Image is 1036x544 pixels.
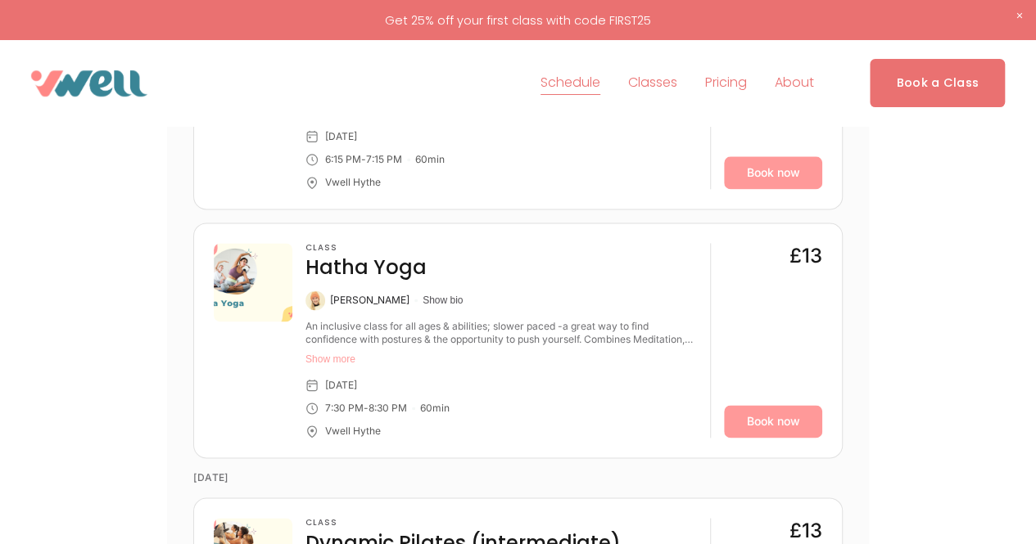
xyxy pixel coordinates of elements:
div: 7:30 PM [325,402,364,415]
img: 53d83a91-d805-44ac-b3fe-e193bac87da4.png [214,243,292,321]
h3: Class [305,518,621,528]
div: Vwell Hythe [325,176,381,189]
div: 7:15 PM [366,153,402,166]
a: Book now [724,156,822,189]
div: £13 [789,243,822,269]
time: [DATE] [193,458,843,497]
h4: Hatha Yoga [305,254,427,281]
div: [DATE] [325,130,357,143]
div: 60 min [420,402,450,415]
div: 6:15 PM [325,153,361,166]
div: - [364,402,369,415]
div: An inclusive class for all ages & abilities; slower paced -a great way to find confidence with po... [305,320,697,346]
a: folder dropdown [775,70,814,97]
div: Vwell Hythe [325,425,381,438]
a: Schedule [541,70,600,97]
a: Book now [724,405,822,438]
button: Show bio [423,294,463,307]
div: [DATE] [325,379,357,392]
div: - [361,153,366,166]
button: Show more [305,353,697,366]
h3: Class [305,243,427,253]
a: Pricing [705,70,747,97]
a: folder dropdown [628,70,677,97]
span: Classes [628,71,677,95]
div: 8:30 PM [369,402,407,415]
a: Book a Class [870,59,1005,107]
img: Kate Alexander [305,290,325,310]
img: VWell [31,70,147,97]
div: £13 [789,518,822,544]
div: 60 min [415,153,445,166]
span: About [775,71,814,95]
div: [PERSON_NAME] [330,294,409,307]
